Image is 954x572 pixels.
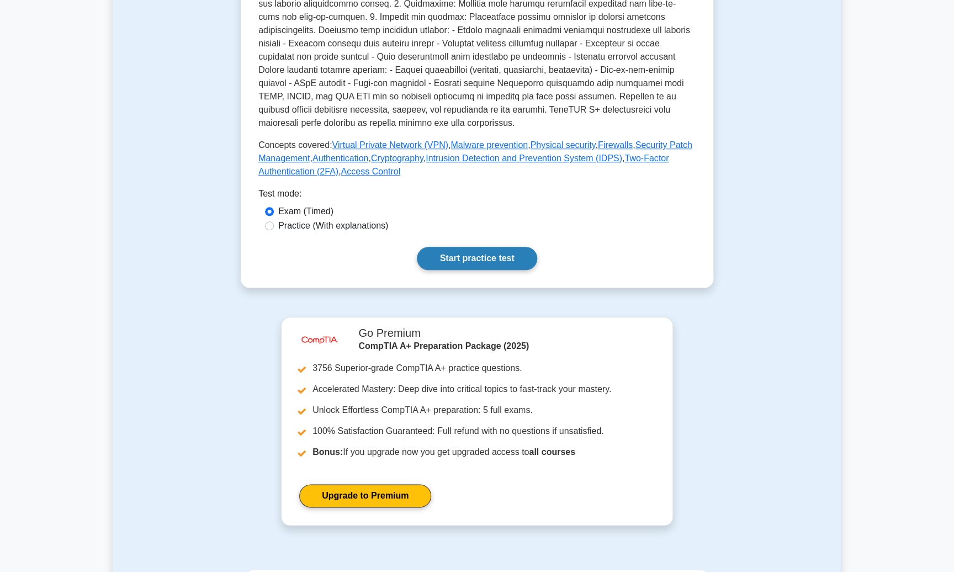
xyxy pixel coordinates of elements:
[417,247,537,270] a: Start practice test
[258,139,696,178] p: Concepts covered: , , , , , , , , ,
[530,140,595,150] a: Physical security
[341,167,400,176] a: Access Control
[332,140,448,150] a: Virtual Private Network (VPN)
[451,140,528,150] a: Malware prevention
[312,153,368,163] a: Authentication
[598,140,633,150] a: Firewalls
[299,484,431,507] a: Upgrade to Premium
[278,219,388,232] label: Practice (With explanations)
[371,153,423,163] a: Cryptography
[258,187,696,205] div: Test mode:
[426,153,622,163] a: Intrusion Detection and Prevention System (IDPS)
[278,205,333,218] label: Exam (Timed)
